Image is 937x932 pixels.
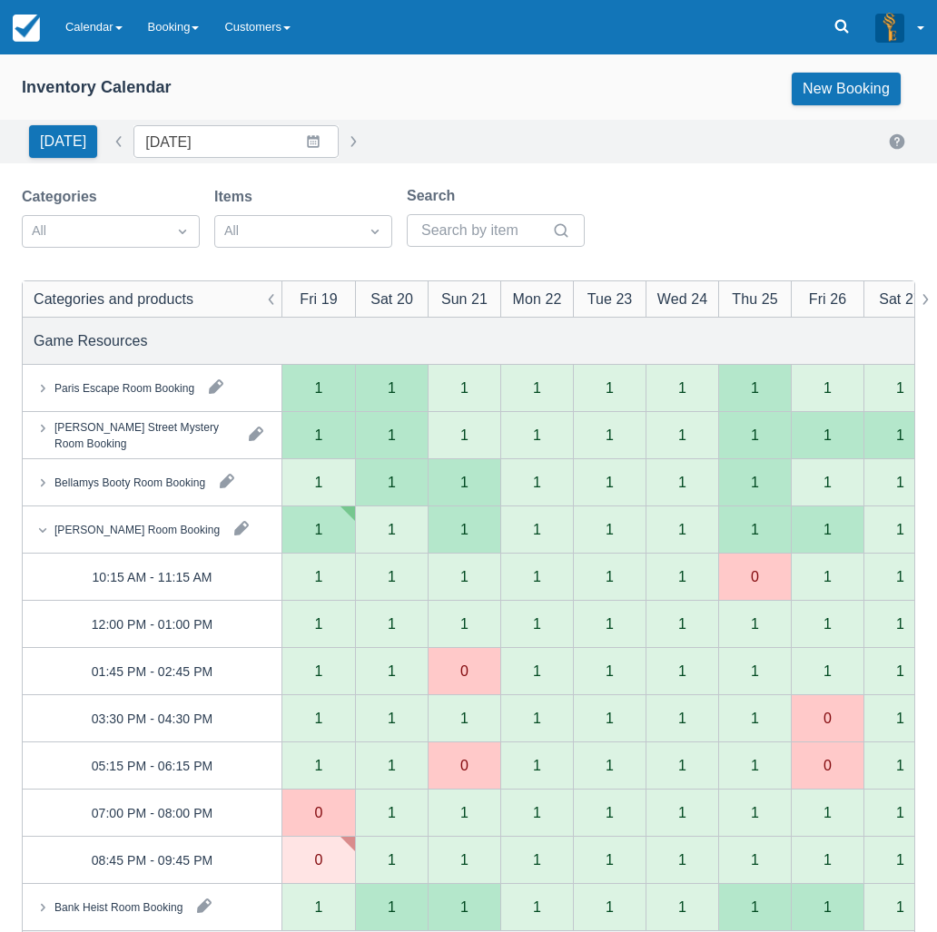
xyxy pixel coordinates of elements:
div: 0 [460,663,468,678]
div: 07:00 PM - 08:00 PM [92,801,213,823]
div: 1 [282,601,355,648]
label: Search [407,185,462,207]
div: 1 [791,554,863,601]
div: 1 [606,805,614,819]
div: 1 [751,475,759,489]
div: 1 [315,380,323,395]
div: [PERSON_NAME] Room Booking [54,521,220,537]
div: 1 [678,380,686,395]
div: 1 [646,742,718,790]
div: 0 [428,648,500,695]
div: 1 [718,742,791,790]
div: 1 [606,427,614,442]
div: 1 [460,899,468,914]
div: Fri 19 [300,288,337,309]
div: 1 [863,695,936,742]
div: 1 [896,616,904,631]
div: Game Resources [34,329,148,351]
div: 1 [533,616,541,631]
div: 1 [646,837,718,884]
div: Inventory Calendar [22,77,172,98]
div: 1 [824,805,832,819]
div: 1 [896,380,904,395]
div: 1 [791,837,863,884]
div: 1 [315,522,323,536]
div: 0 [282,790,355,837]
div: 1 [533,663,541,678]
div: 1 [646,695,718,742]
div: 1 [533,569,541,584]
div: 1 [533,380,541,395]
div: 1 [678,852,686,867]
div: 1 [533,899,541,914]
div: 1 [824,663,832,678]
div: 08:45 PM - 09:45 PM [92,849,213,870]
div: 1 [646,648,718,695]
div: Thu 25 [732,288,777,309]
div: 1 [355,837,428,884]
div: 1 [533,475,541,489]
div: 1 [606,852,614,867]
div: 1 [863,601,936,648]
div: 1 [315,475,323,489]
div: 1 [824,616,832,631]
div: 1 [896,522,904,536]
div: Tue 23 [587,288,633,309]
div: 1 [500,742,573,790]
div: Mon 22 [513,288,562,309]
div: Categories and products [34,288,193,309]
div: 1 [355,790,428,837]
div: 1 [315,899,323,914]
div: 1 [606,380,614,395]
div: 1 [606,569,614,584]
div: 0 [718,554,791,601]
span: Dropdown icon [366,222,384,240]
div: 1 [824,569,832,584]
div: 1 [896,569,904,584]
div: 1 [896,663,904,678]
div: 0 [460,758,468,772]
div: 1 [355,742,428,790]
div: 1 [751,899,759,914]
div: 1 [500,554,573,601]
div: 1 [315,616,323,631]
div: 1 [791,601,863,648]
div: Sat 27 [879,288,922,309]
div: 1 [500,648,573,695]
div: 1 [791,648,863,695]
div: 0 [315,805,323,819]
div: 1 [863,790,936,837]
div: 1 [751,758,759,772]
div: 1 [388,616,396,631]
div: 1 [388,427,396,442]
div: 1 [824,899,832,914]
div: 1 [824,522,832,536]
div: Bank Heist Room Booking [54,898,182,915]
div: 0 [791,742,863,790]
div: 1 [355,554,428,601]
div: 1 [533,522,541,536]
div: 1 [678,569,686,584]
div: 1 [460,711,468,725]
div: 1 [388,663,396,678]
div: 1 [606,522,614,536]
div: 1 [824,380,832,395]
div: 1 [388,899,396,914]
div: [PERSON_NAME] Street Mystery Room Booking [54,418,234,451]
label: Categories [22,186,104,208]
div: 1 [896,852,904,867]
label: Items [214,186,260,208]
div: 1 [315,663,323,678]
input: Search by item [421,214,548,247]
div: 0 [824,758,832,772]
div: 01:45 PM - 02:45 PM [92,660,213,682]
div: 1 [533,852,541,867]
div: 1 [388,475,396,489]
div: Wed 24 [657,288,707,309]
div: 1 [751,663,759,678]
div: 1 [388,852,396,867]
div: 1 [355,648,428,695]
div: 1 [500,695,573,742]
div: 1 [824,852,832,867]
input: Date [133,125,339,158]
